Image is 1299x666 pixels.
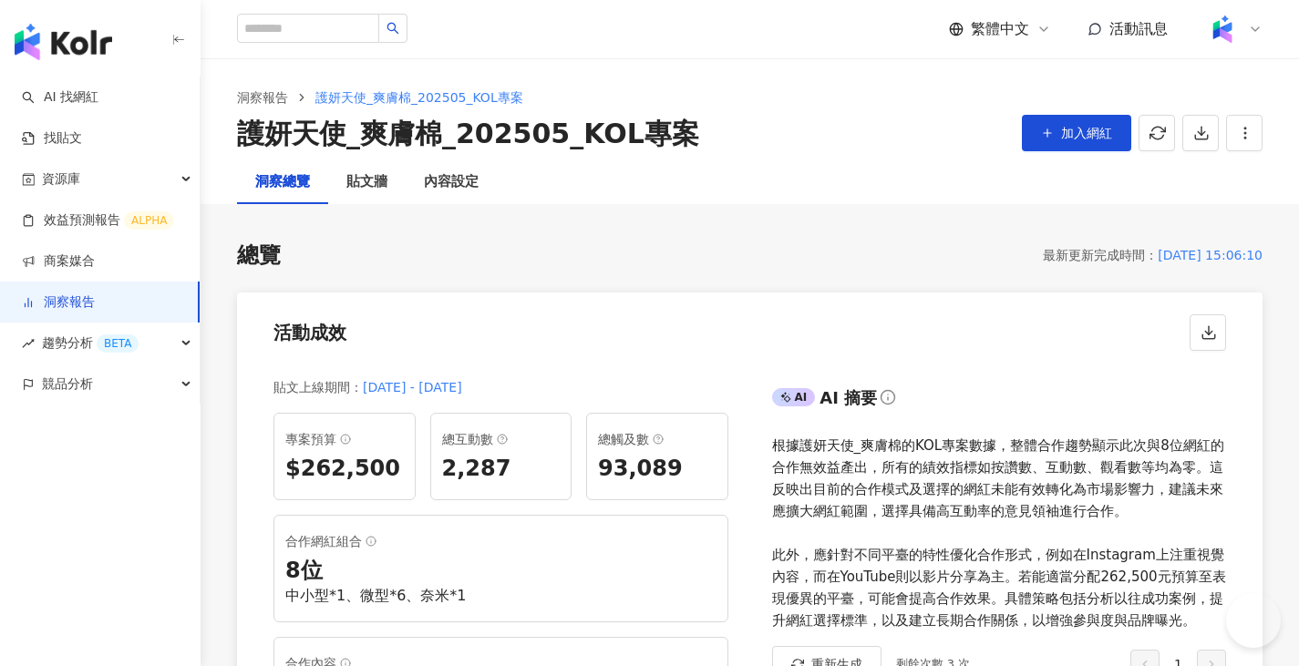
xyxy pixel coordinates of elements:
div: 貼文上線期間 ： [273,376,363,398]
div: 內容設定 [424,171,479,193]
div: BETA [97,334,139,353]
a: 找貼文 [22,129,82,148]
img: Kolr%20app%20icon%20%281%29.png [1205,12,1240,46]
span: 護妍天使_爽膚棉_202505_KOL專案 [315,90,523,105]
div: 根據護妍天使_爽膚棉的KOL專案數據，整體合作趨勢顯示此次與8位網紅的合作無效益產出，所有的績效指標如按讚數、互動數、觀看數等均為零。這反映出目前的合作模式及選擇的網紅未能有效轉化為市場影響力，... [772,435,1227,631]
div: [DATE] - [DATE] [363,376,462,398]
div: AIAI 摘要 [772,384,1227,420]
span: search [387,22,399,35]
span: 資源庫 [42,159,80,200]
a: 效益預測報告ALPHA [22,211,174,230]
a: searchAI 找網紅 [22,88,98,107]
iframe: Help Scout Beacon - Open [1226,593,1281,648]
div: AI [772,388,816,406]
span: 競品分析 [42,364,93,405]
div: 中小型*1、微型*6、奈米*1 [285,586,717,606]
div: AI 摘要 [820,386,877,409]
img: logo [15,24,112,60]
button: 加入網紅 [1022,115,1131,151]
span: 趨勢分析 [42,323,139,364]
span: 加入網紅 [1061,126,1112,140]
div: 8 位 [285,556,717,587]
span: rise [22,337,35,350]
div: 合作網紅組合 [285,530,717,552]
div: 專案預算 [285,428,404,450]
div: 活動成效 [273,320,346,345]
div: 洞察總覽 [255,171,310,193]
div: 總互動數 [442,428,561,450]
div: 最新更新完成時間 ： [1043,244,1158,266]
div: 總覽 [237,241,281,272]
div: 93,089 [598,454,717,485]
span: 活動訊息 [1109,20,1168,37]
span: 繁體中文 [971,19,1029,39]
a: 洞察報告 [22,293,95,312]
div: [DATE] 15:06:10 [1158,244,1263,266]
div: $262,500 [285,454,404,485]
div: 護妍天使_爽膚棉_202505_KOL專案 [237,115,699,153]
a: 商案媒合 [22,252,95,271]
a: 洞察報告 [233,87,292,108]
div: 2,287 [442,454,561,485]
div: 總觸及數 [598,428,717,450]
div: 貼文牆 [346,171,387,193]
